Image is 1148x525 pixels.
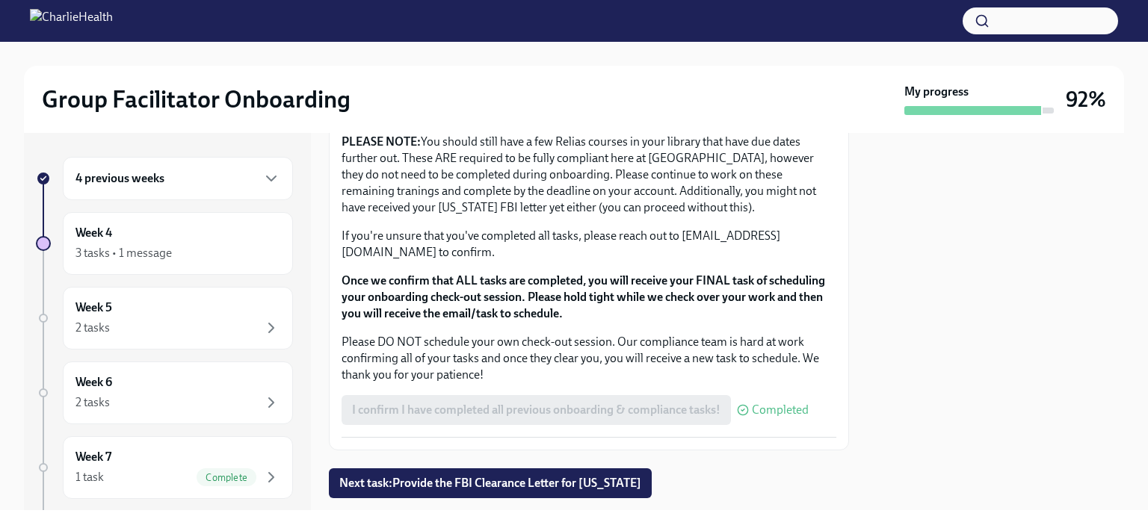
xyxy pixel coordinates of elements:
p: You should still have a few Relias courses in your library that have due dates further out. These... [342,134,836,216]
div: 4 previous weeks [63,157,293,200]
span: Complete [197,472,256,483]
a: Week 71 taskComplete [36,436,293,499]
h6: Week 7 [75,449,111,465]
a: Week 52 tasks [36,287,293,350]
p: If you're unsure that you've completed all tasks, please reach out to [EMAIL_ADDRESS][DOMAIN_NAME... [342,228,836,261]
p: Please DO NOT schedule your own check-out session. Our compliance team is hard at work confirming... [342,334,836,383]
h3: 92% [1066,86,1106,113]
h2: Group Facilitator Onboarding [42,84,351,114]
button: Next task:Provide the FBI Clearance Letter for [US_STATE] [329,468,652,498]
strong: My progress [904,84,969,100]
strong: Once we confirm that ALL tasks are completed, you will receive your FINAL task of scheduling your... [342,273,825,320]
h6: Week 6 [75,374,112,391]
img: CharlieHealth [30,9,113,33]
span: Completed [752,404,809,416]
a: Week 62 tasks [36,361,293,424]
a: Week 43 tasks • 1 message [36,212,293,275]
span: Next task : Provide the FBI Clearance Letter for [US_STATE] [339,476,641,491]
h6: 4 previous weeks [75,170,164,187]
div: 3 tasks • 1 message [75,245,172,261]
strong: PLEASE NOTE: [342,134,421,149]
h6: Week 5 [75,299,112,316]
div: 2 tasks [75,394,110,411]
h6: Week 4 [75,225,112,241]
div: 1 task [75,469,104,485]
div: 2 tasks [75,320,110,336]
